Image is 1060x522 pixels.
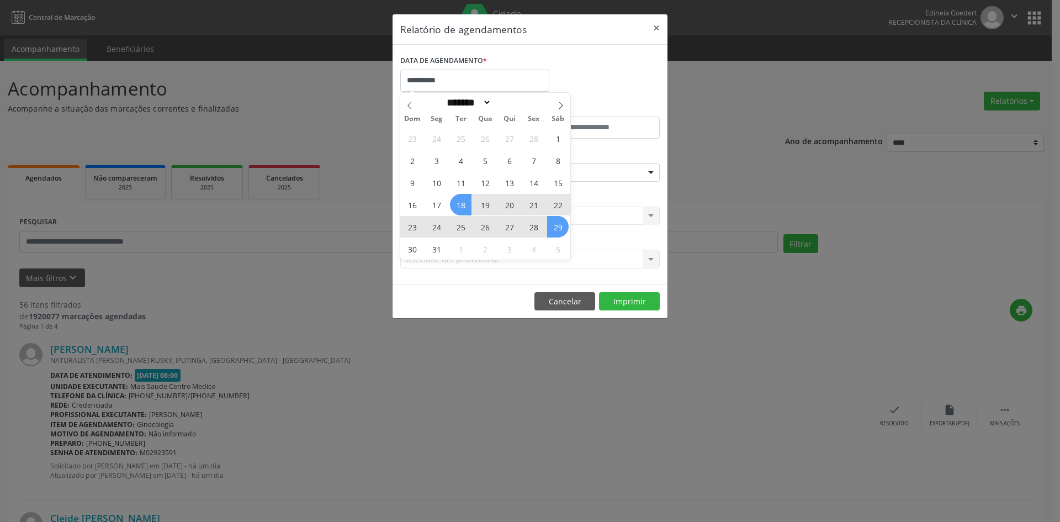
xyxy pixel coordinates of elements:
span: Fevereiro 27, 2025 [499,128,520,149]
span: Março 18, 2025 [450,194,471,215]
span: Fevereiro 28, 2025 [523,128,544,149]
span: Março 19, 2025 [474,194,496,215]
span: Qua [473,115,497,123]
span: Fevereiro 25, 2025 [450,128,471,149]
span: Abril 1, 2025 [450,238,471,260]
span: Março 22, 2025 [547,194,569,215]
span: Sáb [546,115,570,123]
span: Qui [497,115,522,123]
span: Fevereiro 23, 2025 [401,128,423,149]
span: Março 31, 2025 [426,238,447,260]
span: Seg [425,115,449,123]
span: Março 7, 2025 [523,150,544,171]
span: Março 4, 2025 [450,150,471,171]
span: Fevereiro 24, 2025 [426,128,447,149]
span: Março 3, 2025 [426,150,447,171]
span: Março 9, 2025 [401,172,423,193]
span: Março 14, 2025 [523,172,544,193]
span: Março 10, 2025 [426,172,447,193]
span: Abril 3, 2025 [499,238,520,260]
span: Abril 4, 2025 [523,238,544,260]
span: Março 11, 2025 [450,172,471,193]
input: Year [491,97,528,108]
span: Março 6, 2025 [499,150,520,171]
span: Março 27, 2025 [499,216,520,238]
span: Abril 2, 2025 [474,238,496,260]
span: Março 1, 2025 [547,128,569,149]
span: Março 25, 2025 [450,216,471,238]
span: Março 8, 2025 [547,150,569,171]
span: Ter [449,115,473,123]
h5: Relatório de agendamentos [400,22,527,36]
span: Março 26, 2025 [474,216,496,238]
label: DATA DE AGENDAMENTO [400,52,487,70]
span: Março 23, 2025 [401,216,423,238]
span: Fevereiro 26, 2025 [474,128,496,149]
span: Março 29, 2025 [547,216,569,238]
span: Março 21, 2025 [523,194,544,215]
span: Março 16, 2025 [401,194,423,215]
span: Março 2, 2025 [401,150,423,171]
span: Março 17, 2025 [426,194,447,215]
button: Close [645,14,667,41]
span: Março 15, 2025 [547,172,569,193]
span: Dom [400,115,425,123]
span: Março 20, 2025 [499,194,520,215]
span: Março 12, 2025 [474,172,496,193]
button: Cancelar [534,292,595,311]
span: Março 13, 2025 [499,172,520,193]
span: Março 30, 2025 [401,238,423,260]
label: ATÉ [533,99,660,117]
select: Month [443,97,491,108]
button: Imprimir [599,292,660,311]
span: Março 24, 2025 [426,216,447,238]
span: Março 5, 2025 [474,150,496,171]
span: Abril 5, 2025 [547,238,569,260]
span: Março 28, 2025 [523,216,544,238]
span: Sex [522,115,546,123]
